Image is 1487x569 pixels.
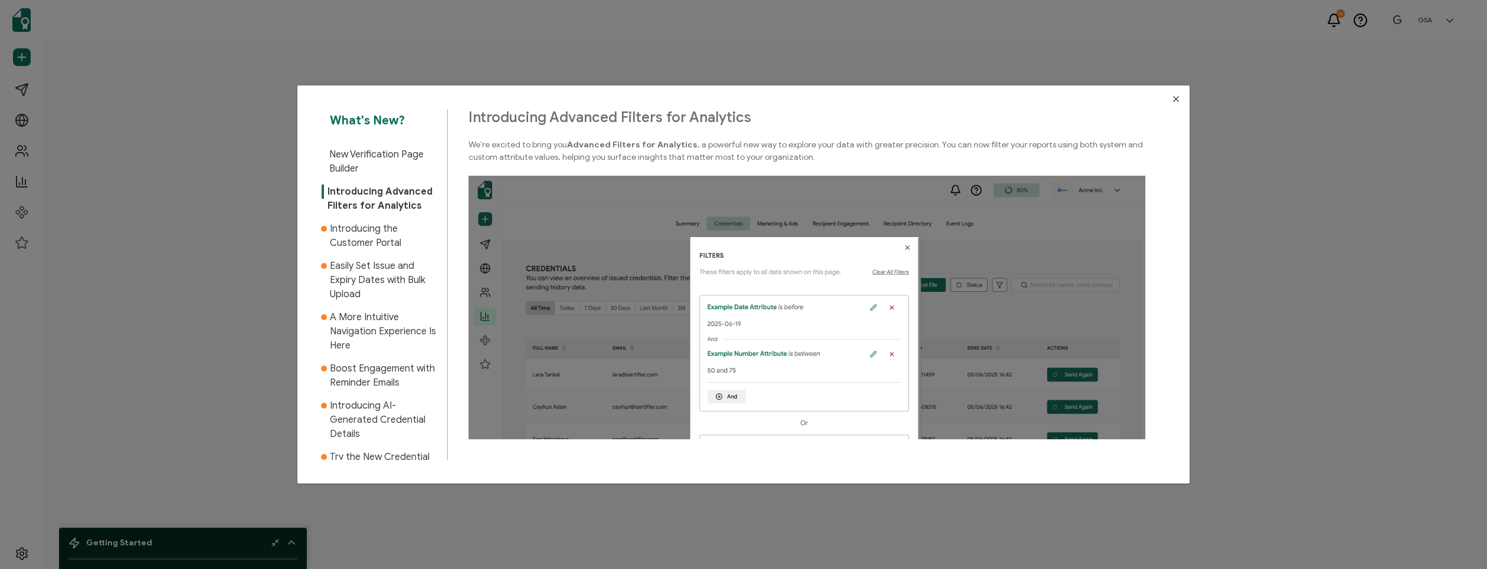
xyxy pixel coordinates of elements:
iframe: Chat Widget [1428,512,1487,569]
p: We’re excited to bring you , a powerful new way to explore your data with greater precision. You ... [469,139,1145,163]
span: Introducing AI-Generated Credential Details [330,399,438,441]
button: Close [1162,85,1190,113]
span: New Verification Page Builder [329,147,438,176]
div: dialog [297,85,1190,484]
strong: Advanced Filters for Analytics [567,140,697,150]
span: Boost Engagement with Reminder Emails [330,361,438,390]
span: Easily Set Issue and Expiry Dates with Bulk Upload [330,259,438,301]
span: Try the New Credential Campaign Workflow! [330,450,438,478]
span: What's New? [321,112,438,130]
span: Introducing the Customer Portal [330,222,438,250]
span: A More Intuitive Navigation Experience Is Here [330,310,438,353]
h4: Introducing Advanced Filters for Analytics [469,109,1145,126]
span: Introducing Advanced Filters for Analytics [327,185,438,213]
